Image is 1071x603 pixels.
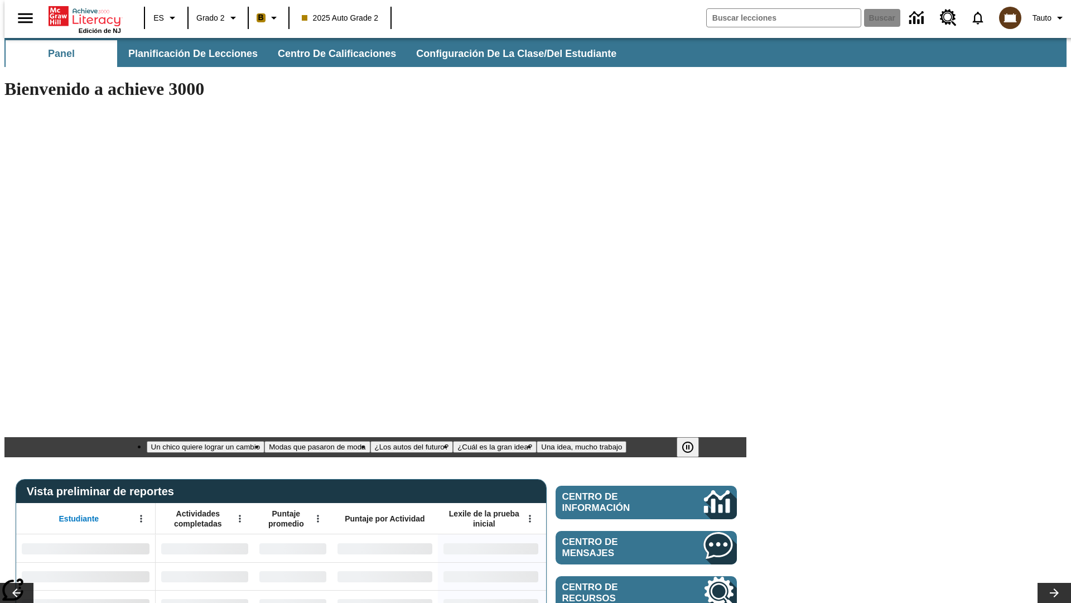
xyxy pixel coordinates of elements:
[128,47,258,60] span: Planificación de lecciones
[9,2,42,35] button: Abrir el menú lateral
[192,8,244,28] button: Grado: Grado 2, Elige un grado
[278,47,396,60] span: Centro de calificaciones
[903,3,933,33] a: Centro de información
[370,441,454,453] button: Diapositiva 3 ¿Los autos del futuro?
[453,441,537,453] button: Diapositiva 4 ¿Cuál es la gran idea?
[443,509,525,529] span: Lexile de la prueba inicial
[119,40,267,67] button: Planificación de lecciones
[1028,8,1071,28] button: Perfil/Configuración
[963,3,992,32] a: Notificaciones
[6,40,117,67] button: Panel
[302,12,379,24] span: 2025 Auto Grade 2
[999,7,1021,29] img: avatar image
[79,27,121,34] span: Edición de NJ
[310,510,326,527] button: Abrir menú
[48,47,75,60] span: Panel
[677,437,699,457] button: Pausar
[259,509,313,529] span: Puntaje promedio
[258,11,264,25] span: B
[4,40,626,67] div: Subbarra de navegación
[707,9,861,27] input: Buscar campo
[4,38,1067,67] div: Subbarra de navegación
[231,510,248,527] button: Abrir menú
[992,3,1028,32] button: Escoja un nuevo avatar
[153,12,164,24] span: ES
[562,491,667,514] span: Centro de información
[1033,12,1051,24] span: Tauto
[147,441,265,453] button: Diapositiva 1 Un chico quiere lograr un cambio
[416,47,616,60] span: Configuración de la clase/del estudiante
[562,537,670,559] span: Centro de mensajes
[407,40,625,67] button: Configuración de la clase/del estudiante
[156,534,254,562] div: Sin datos,
[1038,583,1071,603] button: Carrusel de lecciones, seguir
[156,562,254,590] div: Sin datos,
[59,514,99,524] span: Estudiante
[345,514,424,524] span: Puntaje por Actividad
[196,12,225,24] span: Grado 2
[27,485,180,498] span: Vista preliminar de reportes
[269,40,405,67] button: Centro de calificaciones
[49,4,121,34] div: Portada
[148,8,184,28] button: Lenguaje: ES, Selecciona un idioma
[522,510,538,527] button: Abrir menú
[933,3,963,33] a: Centro de recursos, Se abrirá en una pestaña nueva.
[49,5,121,27] a: Portada
[264,441,370,453] button: Diapositiva 2 Modas que pasaron de moda
[677,437,710,457] div: Pausar
[254,562,332,590] div: Sin datos,
[4,79,746,99] h1: Bienvenido a achieve 3000
[556,531,737,564] a: Centro de mensajes
[161,509,235,529] span: Actividades completadas
[254,534,332,562] div: Sin datos,
[537,441,626,453] button: Diapositiva 5 Una idea, mucho trabajo
[556,486,737,519] a: Centro de información
[133,510,149,527] button: Abrir menú
[252,8,285,28] button: Boost El color de la clase es anaranjado claro. Cambiar el color de la clase.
